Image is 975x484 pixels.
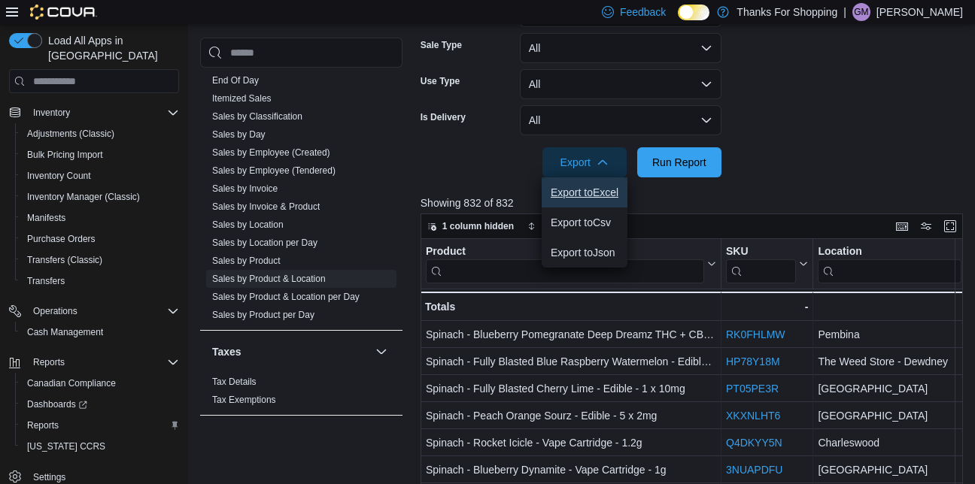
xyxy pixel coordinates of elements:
[521,217,609,235] button: 2 fields sorted
[212,256,281,266] a: Sales by Product
[15,123,185,144] button: Adjustments (Classic)
[726,464,782,476] a: 3NUAPDFU
[551,186,618,198] span: Export to Excel
[200,71,402,330] div: Sales
[421,217,520,235] button: 1 column hidden
[425,298,716,316] div: Totals
[542,147,627,177] button: Export
[27,191,140,203] span: Inventory Manager (Classic)
[27,353,71,371] button: Reports
[212,165,336,177] span: Sales by Employee (Tendered)
[212,147,330,159] span: Sales by Employee (Created)
[15,228,185,250] button: Purchase Orders
[678,5,709,20] input: Dark Mode
[3,102,185,123] button: Inventory
[212,75,259,86] a: End Of Day
[212,237,317,248] a: Sales by Location per Day
[15,415,185,436] button: Reports
[33,471,65,483] span: Settings
[421,111,466,123] label: Is Delivery
[442,220,514,232] span: 1 column hidden
[426,434,716,452] div: Spinach - Rocket Icicle - Vape Cartridge - 1.2g
[27,275,65,287] span: Transfers
[27,104,76,122] button: Inventory
[212,183,278,195] span: Sales by Invoice
[27,440,105,452] span: [US_STATE] CCRS
[212,93,272,104] a: Itemized Sales
[21,323,179,341] span: Cash Management
[726,245,796,259] div: SKU
[818,245,973,283] button: Location
[212,237,317,249] span: Sales by Location per Day
[520,105,721,135] button: All
[726,355,780,368] a: HP78Y18M
[542,207,627,237] button: Export toCsv
[426,245,704,283] div: Product
[30,5,97,20] img: Cova
[21,437,179,455] span: Washington CCRS
[21,146,109,164] a: Bulk Pricing Import
[212,344,241,359] h3: Taxes
[421,39,462,51] label: Sale Type
[15,207,185,228] button: Manifests
[21,188,146,206] a: Inventory Manager (Classic)
[42,33,179,63] span: Load All Apps in [GEOGRAPHIC_DATA]
[27,149,103,161] span: Bulk Pricing Import
[27,419,59,431] span: Reports
[520,69,721,99] button: All
[212,255,281,267] span: Sales by Product
[876,3,963,21] p: [PERSON_NAME]
[200,373,402,415] div: Taxes
[551,247,618,259] span: Export to Json
[212,165,336,176] a: Sales by Employee (Tendered)
[818,298,973,316] div: -
[542,237,627,268] button: Export toJson
[426,245,716,283] button: Product
[21,437,111,455] a: [US_STATE] CCRS
[542,177,627,207] button: Export toExcel
[27,254,102,266] span: Transfers (Classic)
[726,383,779,395] a: PT05PE3R
[27,104,179,122] span: Inventory
[27,377,116,389] span: Canadian Compliance
[21,323,109,341] a: Cash Management
[15,250,185,271] button: Transfers (Classic)
[893,217,911,235] button: Keyboard shortcuts
[212,129,266,141] span: Sales by Day
[27,353,179,371] span: Reports
[212,274,326,284] a: Sales by Product & Location
[21,272,179,290] span: Transfers
[551,147,618,177] span: Export
[551,216,618,228] span: Export to Csv
[212,395,276,405] a: Tax Exemptions
[818,325,973,343] div: Pembina
[678,20,679,21] span: Dark Mode
[21,251,179,269] span: Transfers (Classic)
[212,344,369,359] button: Taxes
[212,377,257,387] a: Tax Details
[818,245,961,259] div: Location
[21,272,71,290] a: Transfers
[941,217,959,235] button: Enter fullscreen
[726,410,780,422] a: XKXNLHT6
[818,407,973,425] div: [GEOGRAPHIC_DATA]
[212,291,360,303] span: Sales by Product & Location per Day
[620,5,666,20] span: Feedback
[21,188,179,206] span: Inventory Manager (Classic)
[726,328,785,340] a: RK0FHLMW
[520,33,721,63] button: All
[212,219,284,230] a: Sales by Location
[15,322,185,343] button: Cash Management
[212,394,276,406] span: Tax Exemptions
[818,461,973,479] div: [GEOGRAPHIC_DATA]
[3,301,185,322] button: Operations
[15,436,185,457] button: [US_STATE] CCRS
[726,245,808,283] button: SKU
[21,395,179,413] span: Dashboards
[843,3,846,21] p: |
[15,394,185,415] a: Dashboards
[33,305,77,317] span: Operations
[726,298,808,316] div: -
[27,398,87,410] span: Dashboards
[15,186,185,207] button: Inventory Manager (Classic)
